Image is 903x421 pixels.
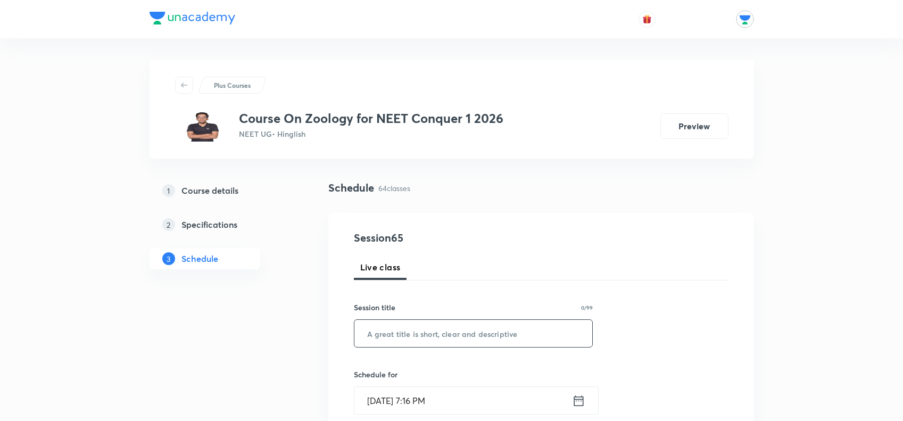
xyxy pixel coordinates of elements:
button: Preview [660,113,728,139]
button: avatar [639,11,656,28]
img: avatar [642,14,652,24]
a: 2Specifications [150,214,294,235]
p: 1 [162,184,175,197]
h5: Course details [181,184,238,197]
p: 0/99 [581,305,593,310]
p: NEET UG • Hinglish [239,128,503,139]
h4: Schedule [328,180,374,196]
h4: Session 65 [354,230,548,246]
h5: Specifications [181,218,237,231]
input: A great title is short, clear and descriptive [354,320,593,347]
p: Plus Courses [214,80,251,90]
a: 1Course details [150,180,294,201]
h5: Schedule [181,252,218,265]
p: 64 classes [378,183,410,194]
img: Company Logo [150,12,235,24]
a: Company Logo [150,12,235,27]
p: 2 [162,218,175,231]
h6: Session title [354,302,395,313]
img: 3eaa0132760c49afa1e9b98b48d3342f.jpg [175,111,230,142]
img: Unacademy Jodhpur [736,10,754,28]
h6: Schedule for [354,369,593,380]
h3: Course On Zoology for NEET Conquer 1 2026 [239,111,503,126]
span: Live class [360,261,401,274]
p: 3 [162,252,175,265]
